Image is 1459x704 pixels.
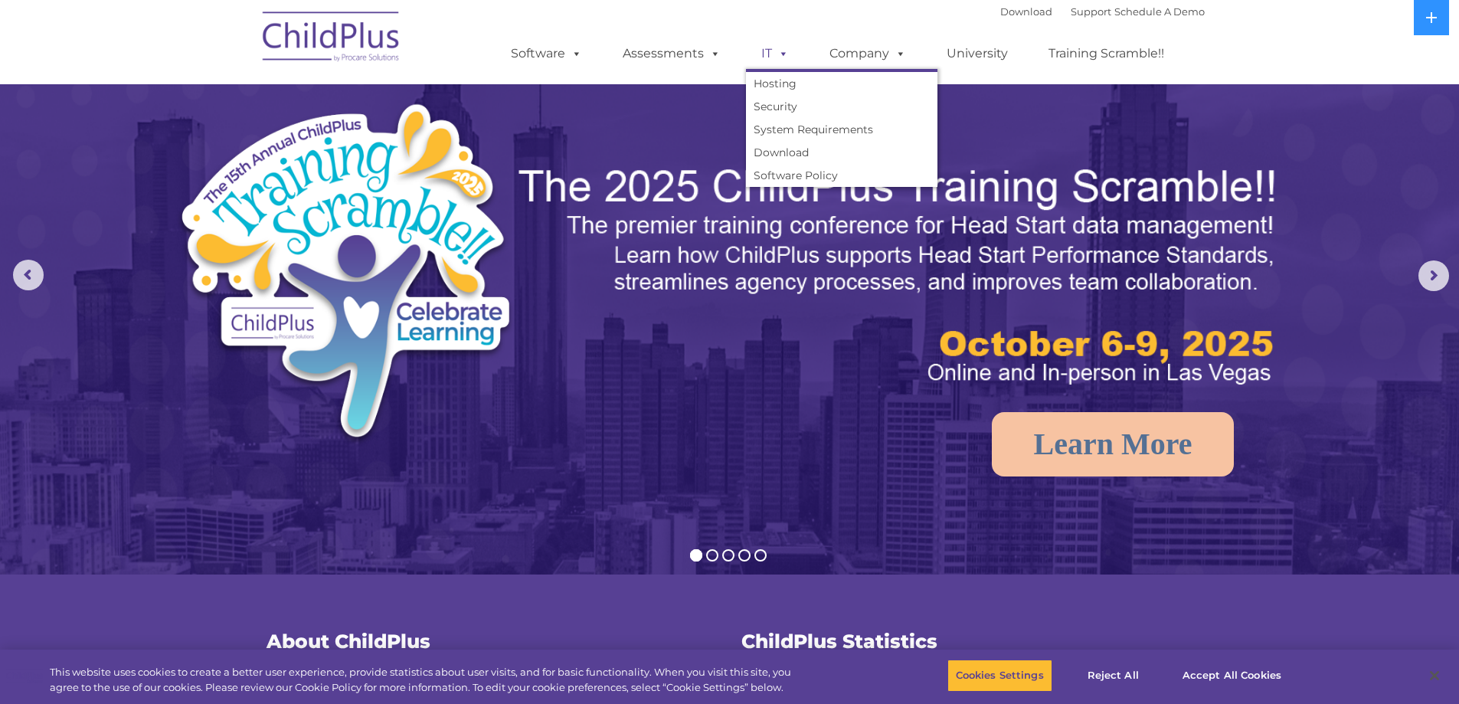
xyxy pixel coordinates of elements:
[50,665,803,695] div: This website uses cookies to create a better user experience, provide statistics about user visit...
[746,72,937,95] a: Hosting
[1000,5,1052,18] a: Download
[255,1,408,77] img: ChildPlus by Procare Solutions
[746,164,937,187] a: Software Policy
[1114,5,1205,18] a: Schedule A Demo
[267,630,430,653] span: About ChildPlus
[746,141,937,164] a: Download
[746,38,804,69] a: IT
[607,38,736,69] a: Assessments
[1071,5,1111,18] a: Support
[746,118,937,141] a: System Requirements
[1174,660,1290,692] button: Accept All Cookies
[746,95,937,118] a: Security
[741,630,937,653] span: ChildPlus Statistics
[1033,38,1179,69] a: Training Scramble!!
[992,412,1235,476] a: Learn More
[931,38,1023,69] a: University
[496,38,597,69] a: Software
[1065,660,1161,692] button: Reject All
[1000,5,1205,18] font: |
[947,660,1052,692] button: Cookies Settings
[814,38,921,69] a: Company
[1418,659,1451,693] button: Close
